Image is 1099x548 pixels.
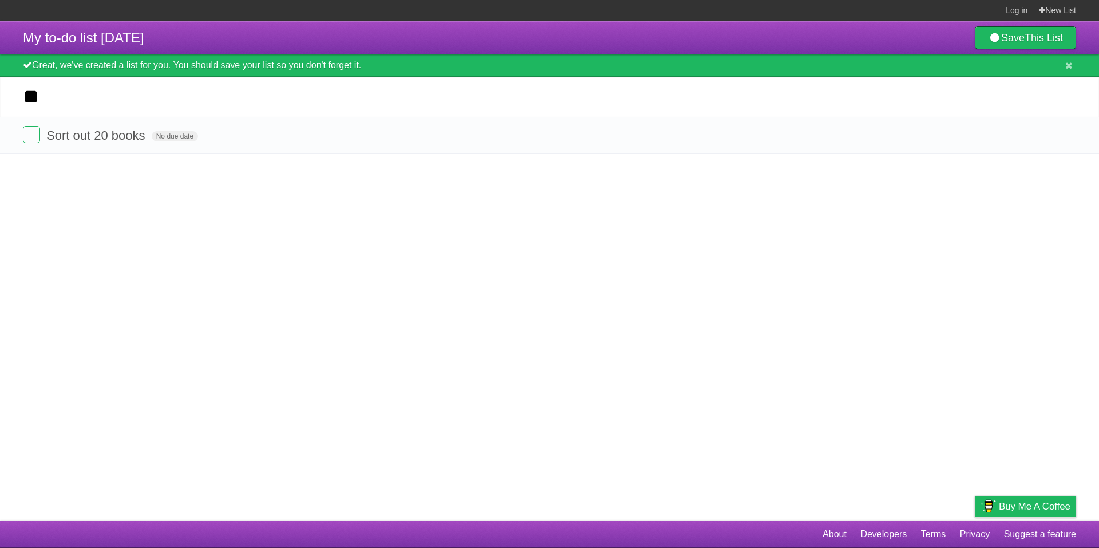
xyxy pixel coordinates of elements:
[23,126,40,143] label: Done
[960,523,990,545] a: Privacy
[921,523,946,545] a: Terms
[823,523,847,545] a: About
[23,30,144,45] span: My to-do list [DATE]
[860,523,907,545] a: Developers
[975,26,1076,49] a: SaveThis List
[1004,523,1076,545] a: Suggest a feature
[1025,32,1063,44] b: This List
[975,496,1076,517] a: Buy me a coffee
[152,131,198,141] span: No due date
[981,496,996,516] img: Buy me a coffee
[46,128,148,143] span: Sort out 20 books
[999,496,1070,517] span: Buy me a coffee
